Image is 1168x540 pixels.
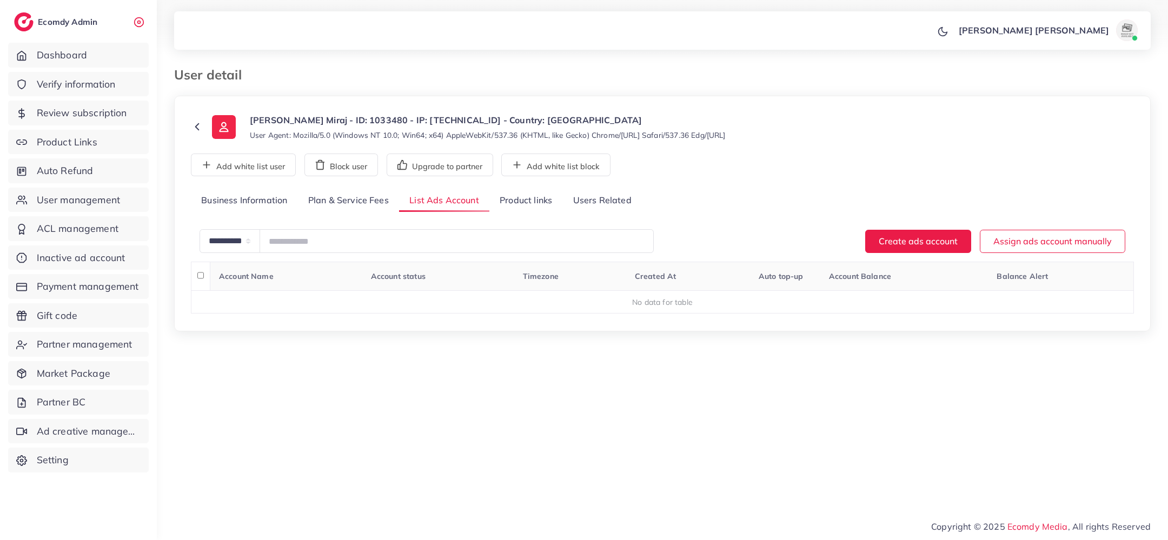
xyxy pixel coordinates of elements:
[8,43,149,68] a: Dashboard
[37,337,132,351] span: Partner management
[8,188,149,212] a: User management
[8,130,149,155] a: Product Links
[37,164,94,178] span: Auto Refund
[37,395,86,409] span: Partner BC
[8,390,149,415] a: Partner BC
[8,245,149,270] a: Inactive ad account
[8,216,149,241] a: ACL management
[37,106,127,120] span: Review subscription
[37,424,141,438] span: Ad creative management
[37,193,120,207] span: User management
[38,17,100,27] h2: Ecomdy Admin
[37,453,69,467] span: Setting
[37,366,110,381] span: Market Package
[953,19,1142,41] a: [PERSON_NAME] [PERSON_NAME]avatar
[37,309,77,323] span: Gift code
[14,12,34,31] img: logo
[8,448,149,472] a: Setting
[959,24,1109,37] p: [PERSON_NAME] [PERSON_NAME]
[37,135,97,149] span: Product Links
[1116,19,1138,41] img: avatar
[37,279,139,294] span: Payment management
[8,332,149,357] a: Partner management
[8,303,149,328] a: Gift code
[8,101,149,125] a: Review subscription
[8,361,149,386] a: Market Package
[8,419,149,444] a: Ad creative management
[8,72,149,97] a: Verify information
[37,48,87,62] span: Dashboard
[8,158,149,183] a: Auto Refund
[8,274,149,299] a: Payment management
[14,12,100,31] a: logoEcomdy Admin
[37,77,116,91] span: Verify information
[37,251,125,265] span: Inactive ad account
[37,222,118,236] span: ACL management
